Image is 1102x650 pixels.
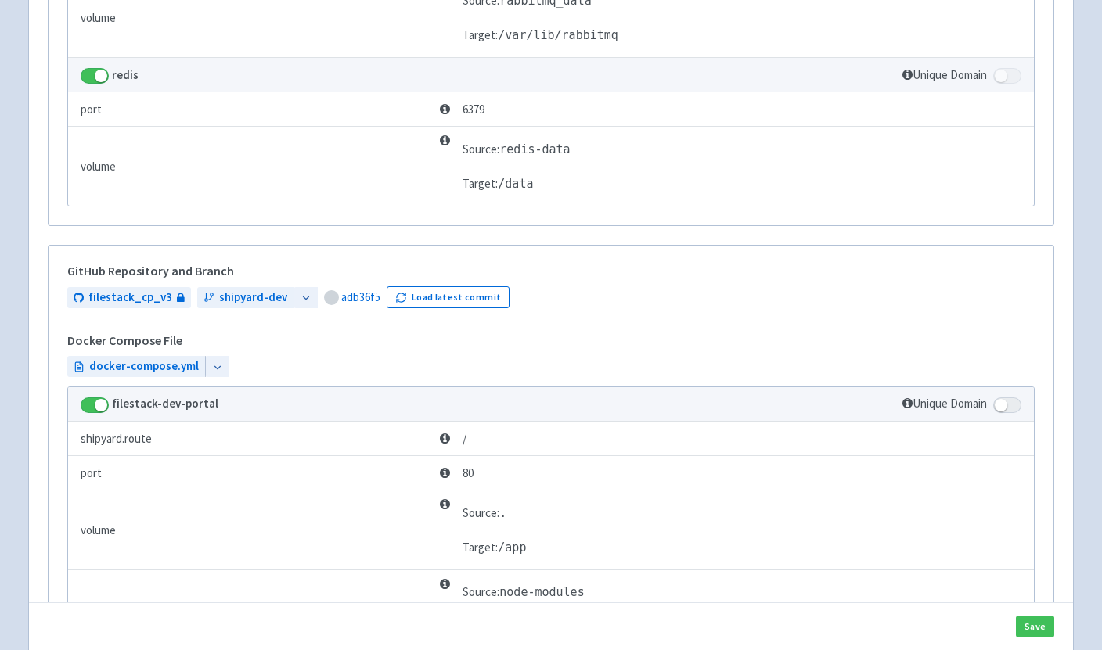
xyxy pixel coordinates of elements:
td: volume [68,127,435,206]
span: / [440,430,466,448]
h5: Docker Compose File [67,334,182,348]
td: Source: [463,496,526,530]
span: /data [498,177,533,191]
td: volume [68,490,435,570]
td: shipyard.route [68,422,435,456]
button: Save [1016,616,1054,637]
span: shipyard-dev [219,289,287,307]
a: shipyard-dev [197,287,294,308]
td: Target: [463,18,618,52]
td: volume [68,570,435,650]
td: port [68,456,435,490]
td: Target: [463,167,570,201]
h5: GitHub Repository and Branch [67,264,1035,278]
span: . [499,506,506,520]
span: redis-data [499,142,570,156]
span: /var/lib/rabbitmq [498,28,618,42]
span: Unique Domain [902,396,987,411]
strong: redis [112,67,139,82]
a: filestack_cp_v3 [67,287,191,308]
strong: filestack-dev-portal [112,396,218,411]
span: docker-compose.yml [89,357,199,375]
td: Source: [463,576,668,610]
span: 80 [440,465,474,483]
span: filestack_cp_v3 [88,289,172,307]
button: Load latest commit [387,286,510,308]
span: node-modules [499,585,584,599]
td: port [68,92,435,127]
span: /app [498,540,526,555]
a: docker-compose.yml [67,356,205,377]
span: 6379 [440,101,484,119]
span: Unique Domain [902,67,987,82]
td: Source: [463,132,570,167]
a: adb36f5 [341,289,380,304]
td: Target: [463,530,526,565]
